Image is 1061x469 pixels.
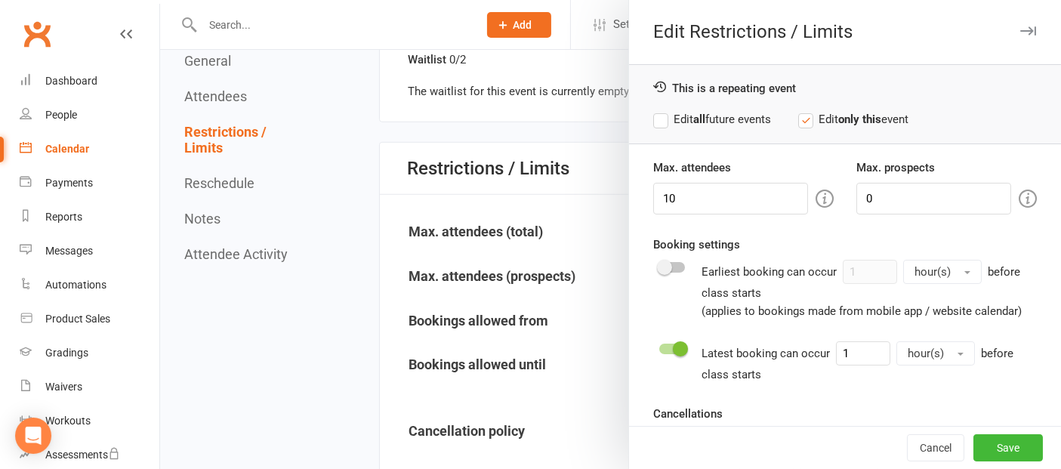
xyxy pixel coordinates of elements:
[45,347,88,359] div: Gradings
[653,110,771,128] label: Edit future events
[20,98,159,132] a: People
[45,109,77,121] div: People
[15,418,51,454] div: Open Intercom Messenger
[653,405,723,423] label: Cancellations
[45,415,91,427] div: Workouts
[653,159,731,177] label: Max. attendees
[653,236,740,254] label: Booking settings
[702,341,1037,384] div: Latest booking can occur
[838,113,881,126] strong: only this
[702,260,1037,320] div: Earliest booking can occur
[45,177,93,189] div: Payments
[20,234,159,268] a: Messages
[693,113,705,126] strong: all
[903,260,982,284] button: hour(s)
[856,159,935,177] label: Max. prospects
[20,200,159,234] a: Reports
[20,132,159,166] a: Calendar
[629,21,1061,42] div: Edit Restrictions / Limits
[20,302,159,336] a: Product Sales
[702,265,1022,318] span: before class starts (applies to bookings made from mobile app / website calendar)
[18,15,56,53] a: Clubworx
[914,265,951,279] span: hour(s)
[45,279,106,291] div: Automations
[20,166,159,200] a: Payments
[45,449,120,461] div: Assessments
[45,381,82,393] div: Waivers
[20,64,159,98] a: Dashboard
[20,336,159,370] a: Gradings
[908,347,944,360] span: hour(s)
[653,80,1037,95] div: This is a repeating event
[45,211,82,223] div: Reports
[45,313,110,325] div: Product Sales
[20,404,159,438] a: Workouts
[20,268,159,302] a: Automations
[45,245,93,257] div: Messages
[20,370,159,404] a: Waivers
[45,143,89,155] div: Calendar
[896,341,975,366] button: hour(s)
[907,434,964,461] button: Cancel
[798,110,908,128] label: Edit event
[973,434,1043,461] button: Save
[45,75,97,87] div: Dashboard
